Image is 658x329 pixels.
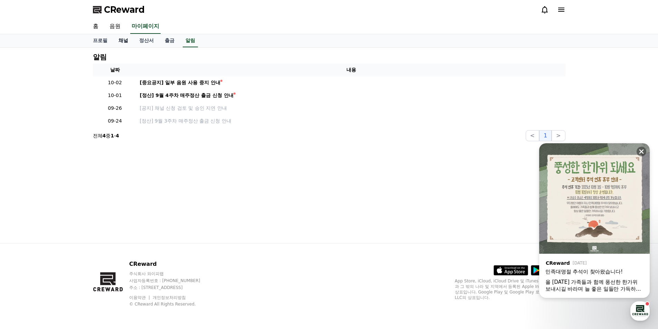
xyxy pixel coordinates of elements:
[111,133,114,138] strong: 1
[140,79,563,86] a: [중요공지] 일부 음원 사용 중지 안내
[129,260,213,268] p: CReward
[140,105,563,112] a: [공지] 채널 신청 검토 및 승인 지연 안내
[129,301,213,307] p: © CReward All Rights Reserved.
[96,117,134,125] p: 09-24
[113,34,134,47] a: 채널
[93,53,107,61] h4: 알림
[87,19,104,34] a: 홈
[116,133,119,138] strong: 4
[130,19,161,34] a: 마이페이지
[183,34,198,47] a: 알림
[89,219,133,236] a: 설정
[103,133,106,138] strong: 4
[153,295,186,300] a: 개인정보처리방침
[93,64,137,76] th: 날짜
[22,229,26,235] span: 홈
[107,229,115,235] span: 설정
[96,92,134,99] p: 10-01
[129,285,213,290] p: 주소 : [STREET_ADDRESS]
[526,130,539,141] button: <
[93,4,145,15] a: CReward
[140,92,563,99] a: [정산] 9월 4주차 매주정산 출금 신청 안내
[104,4,145,15] span: CReward
[2,219,46,236] a: 홈
[552,130,565,141] button: >
[93,132,119,139] p: 전체 중 -
[140,79,220,86] div: [중요공지] 일부 음원 사용 중지 안내
[87,34,113,47] a: 프로필
[46,219,89,236] a: 대화
[539,130,552,141] button: 1
[140,117,563,125] a: [정산] 9월 3주차 매주정산 출금 신청 안내
[455,278,565,300] p: App Store, iCloud, iCloud Drive 및 iTunes Store는 미국과 그 밖의 나라 및 지역에서 등록된 Apple Inc.의 서비스 상표입니다. Goo...
[140,92,234,99] div: [정산] 9월 4주차 매주정산 출금 신청 안내
[129,278,213,283] p: 사업자등록번호 : [PHONE_NUMBER]
[63,230,71,235] span: 대화
[129,271,213,277] p: 주식회사 와이피랩
[159,34,180,47] a: 출금
[104,19,126,34] a: 음원
[96,79,134,86] p: 10-02
[137,64,565,76] th: 내용
[96,105,134,112] p: 09-26
[129,295,151,300] a: 이용약관
[134,34,159,47] a: 정산서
